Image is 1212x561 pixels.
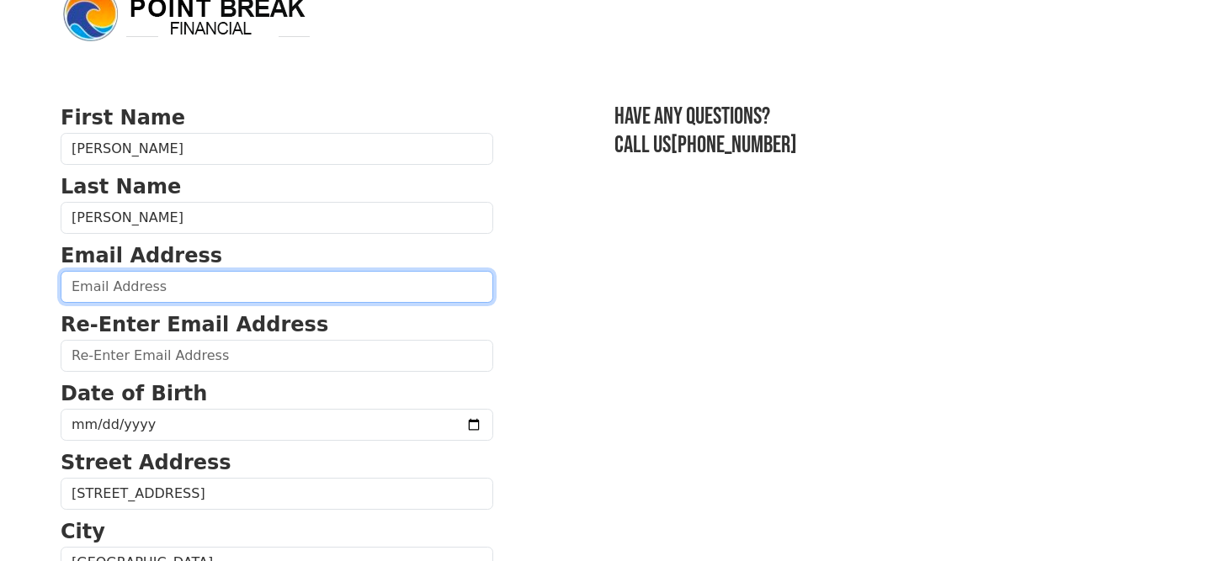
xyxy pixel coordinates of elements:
h3: Have any questions? [614,103,1151,131]
strong: Street Address [61,451,231,474]
a: [PHONE_NUMBER] [671,131,797,159]
input: Re-Enter Email Address [61,340,493,372]
input: Email Address [61,271,493,303]
strong: First Name [61,106,185,130]
strong: Email Address [61,244,222,267]
strong: Last Name [61,175,181,198]
input: Street Address [61,478,493,510]
h3: Call us [614,131,1151,160]
input: Last Name [61,202,493,234]
strong: Re-Enter Email Address [61,313,328,336]
strong: City [61,520,105,543]
strong: Date of Birth [61,382,207,405]
input: First Name [61,133,493,165]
